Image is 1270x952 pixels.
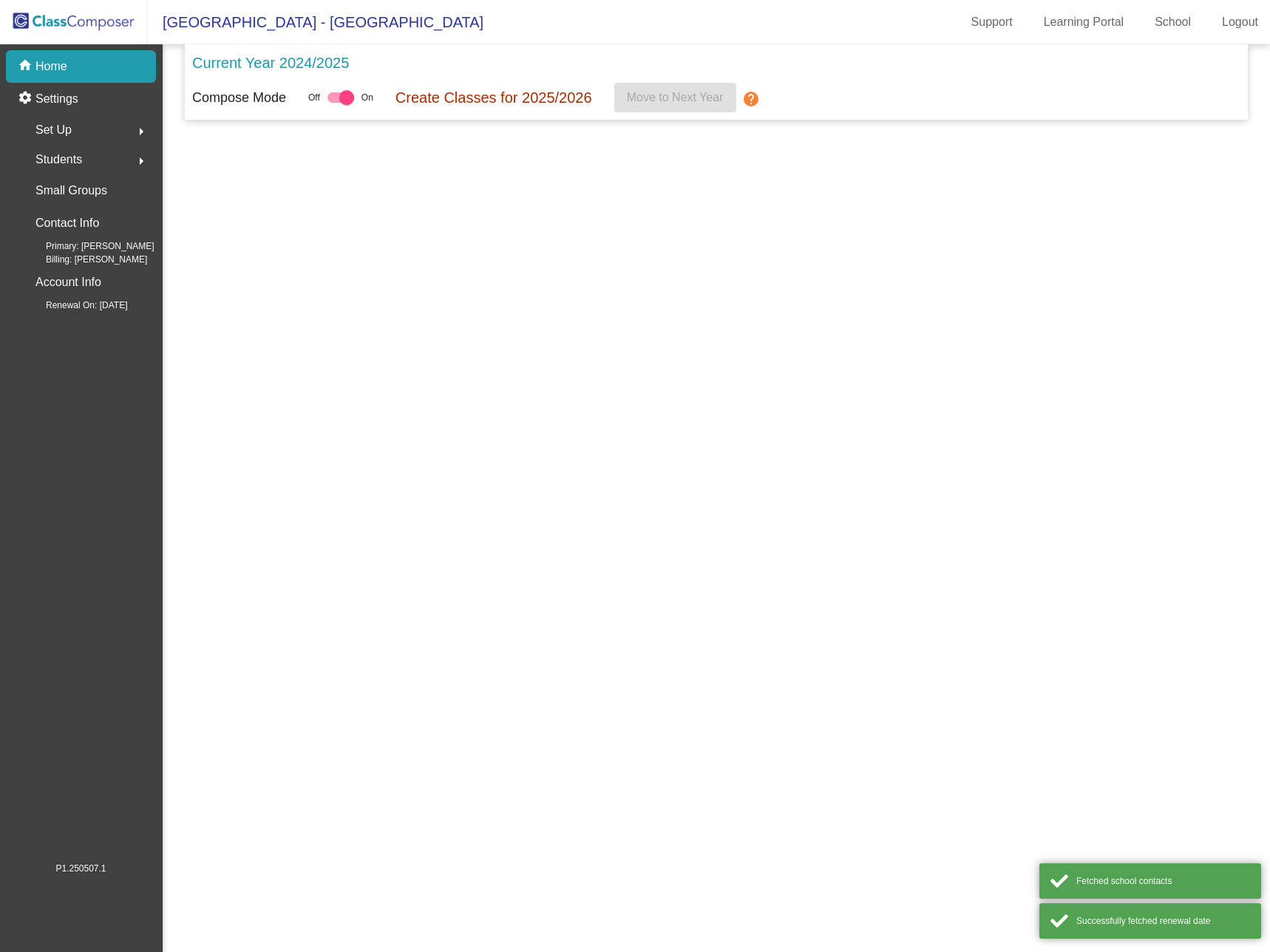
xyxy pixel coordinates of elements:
span: Move to Next Year [627,91,724,103]
mat-icon: settings [18,90,35,108]
a: Learning Portal [1032,10,1136,34]
mat-icon: home [18,58,35,75]
p: Settings [35,90,78,108]
span: [GEOGRAPHIC_DATA] - [GEOGRAPHIC_DATA] [148,10,483,34]
span: Billing: [PERSON_NAME] [22,253,147,266]
span: Students [35,149,82,170]
p: Contact Info [35,213,99,234]
p: Home [35,58,67,75]
mat-icon: arrow_right [132,123,150,140]
p: Current Year 2024/2025 [192,52,349,74]
a: Support [960,10,1025,34]
span: Renewal On: [DATE] [22,299,127,312]
span: Primary: [PERSON_NAME] [22,239,154,253]
p: Small Groups [35,180,107,201]
span: Set Up [35,120,72,140]
p: Account Info [35,272,101,293]
mat-icon: help [742,90,760,108]
a: School [1143,10,1203,34]
button: Move to Next Year [614,83,736,112]
div: Successfully fetched renewal date [1076,914,1250,928]
p: Create Classes for 2025/2026 [395,86,592,109]
p: Compose Mode [192,88,286,108]
a: Logout [1210,10,1270,34]
span: Off [308,91,320,104]
mat-icon: arrow_right [132,152,150,170]
span: On [361,91,373,104]
div: Fetched school contacts [1076,874,1250,888]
